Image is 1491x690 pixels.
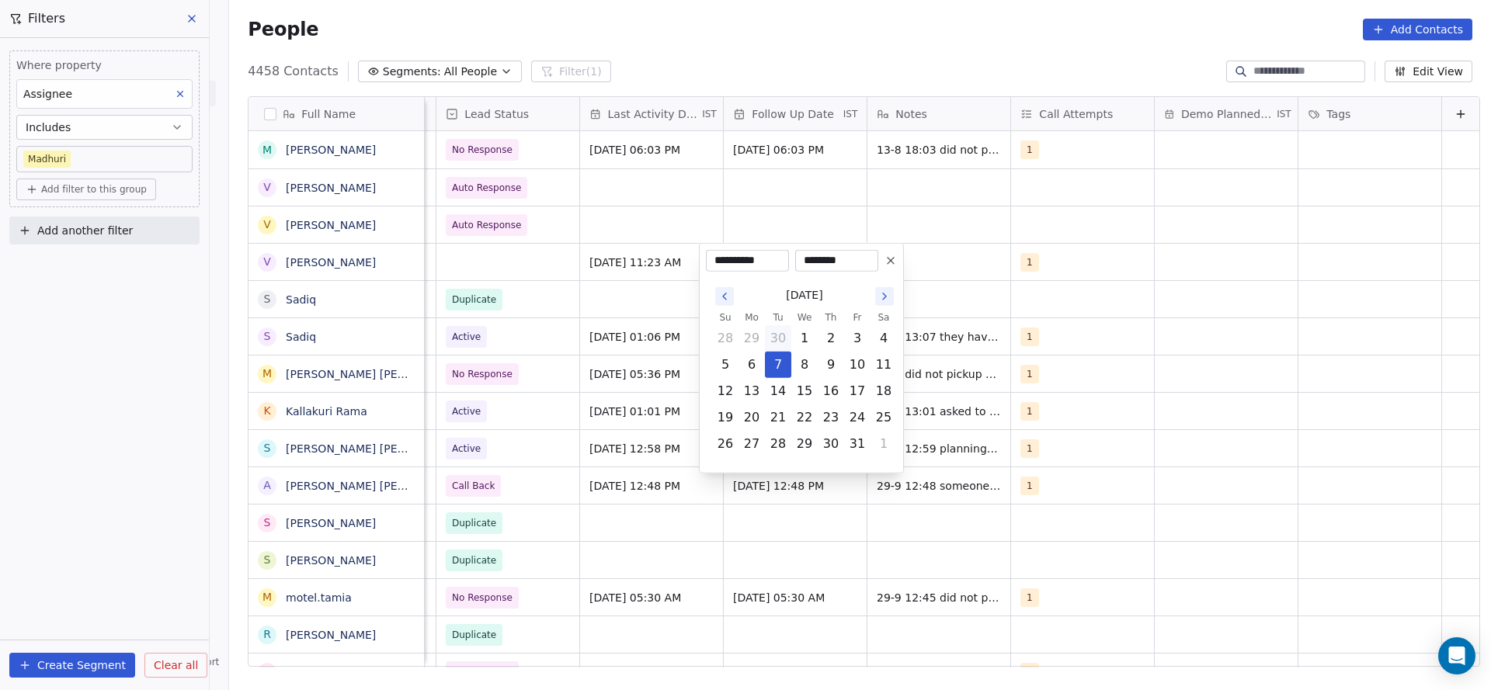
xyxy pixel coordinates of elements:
button: Sunday, October 19th, 2025 [713,405,738,430]
button: Wednesday, October 1st, 2025 [792,326,817,351]
th: Wednesday [791,310,818,325]
button: Thursday, October 2nd, 2025 [818,326,843,351]
button: Wednesday, October 22nd, 2025 [792,405,817,430]
table: October 2025 [712,310,897,457]
button: Saturday, October 4th, 2025 [871,326,896,351]
button: Monday, October 13th, 2025 [739,379,764,404]
button: Friday, October 17th, 2025 [845,379,870,404]
button: Monday, October 27th, 2025 [739,432,764,456]
th: Friday [844,310,871,325]
button: Saturday, October 11th, 2025 [871,352,896,377]
button: Saturday, November 1st, 2025 [871,432,896,456]
th: Tuesday [765,310,791,325]
th: Monday [739,310,765,325]
button: Go to the Next Month [875,287,894,306]
button: Tuesday, October 28th, 2025 [766,432,791,456]
button: Thursday, October 16th, 2025 [818,379,843,404]
button: Thursday, October 9th, 2025 [818,352,843,377]
button: Monday, September 29th, 2025 [739,326,764,351]
button: Wednesday, October 29th, 2025 [792,432,817,456]
button: Saturday, October 18th, 2025 [871,379,896,404]
th: Thursday [818,310,844,325]
button: Today, Tuesday, September 30th, 2025 [766,326,791,351]
th: Sunday [712,310,739,325]
button: Sunday, September 28th, 2025 [713,326,738,351]
button: Sunday, October 12th, 2025 [713,379,738,404]
button: Thursday, October 30th, 2025 [818,432,843,456]
th: Saturday [871,310,897,325]
button: Tuesday, October 14th, 2025 [766,379,791,404]
button: Thursday, October 23rd, 2025 [818,405,843,430]
button: Monday, October 20th, 2025 [739,405,764,430]
button: Go to the Previous Month [715,287,734,306]
button: Friday, October 10th, 2025 [845,352,870,377]
button: Tuesday, October 7th, 2025, selected [766,352,791,377]
button: Friday, October 24th, 2025 [845,405,870,430]
button: Wednesday, October 15th, 2025 [792,379,817,404]
button: Saturday, October 25th, 2025 [871,405,896,430]
button: Sunday, October 5th, 2025 [713,352,738,377]
span: [DATE] [786,287,822,303]
button: Friday, October 31st, 2025 [845,432,870,456]
button: Friday, October 3rd, 2025 [845,326,870,351]
button: Wednesday, October 8th, 2025 [792,352,817,377]
button: Monday, October 6th, 2025 [739,352,764,377]
button: Sunday, October 26th, 2025 [713,432,738,456]
button: Tuesday, October 21st, 2025 [766,405,791,430]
